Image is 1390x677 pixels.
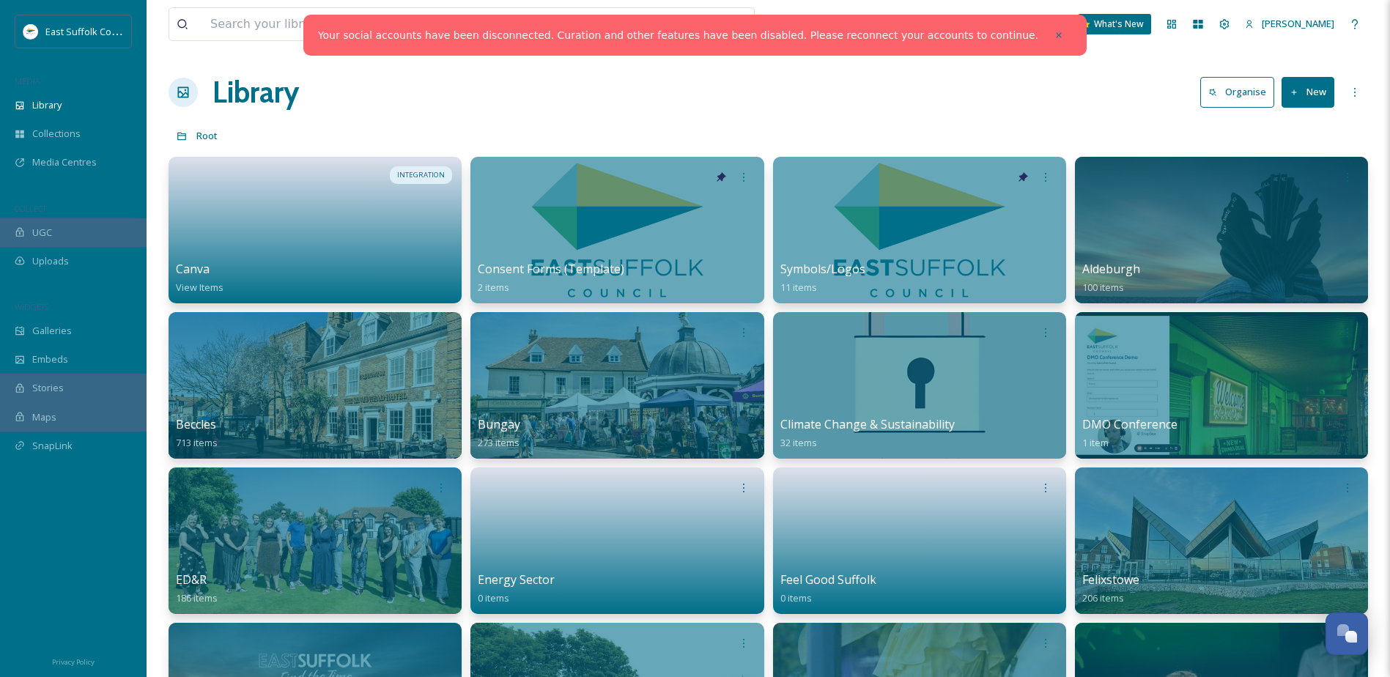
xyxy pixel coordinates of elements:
span: Felixstowe [1082,571,1139,588]
span: Energy Sector [478,571,555,588]
span: 713 items [176,436,218,449]
a: Symbols/Logos11 items [780,262,865,294]
span: Stories [32,381,64,395]
span: MEDIA [15,75,40,86]
span: Beccles [176,416,216,432]
a: Aldeburgh100 items [1082,262,1140,294]
a: Felixstowe206 items [1082,573,1139,604]
span: Feel Good Suffolk [780,571,876,588]
a: Your social accounts have been disconnected. Curation and other features have been disabled. Plea... [318,28,1038,43]
a: Bungay273 items [478,418,520,449]
span: DMO Conference [1082,416,1178,432]
a: Privacy Policy [52,652,95,670]
span: Galleries [32,324,72,338]
input: Search your library [203,8,635,40]
a: Organise [1200,77,1282,107]
span: Consent Forms (Template) [478,261,624,277]
span: [PERSON_NAME] [1262,17,1334,30]
span: Symbols/Logos [780,261,865,277]
a: What's New [1078,14,1151,34]
span: INTEGRATION [397,170,445,180]
span: Media Centres [32,155,97,169]
a: Consent Forms (Template)2 items [478,262,624,294]
span: 1 item [1082,436,1109,449]
span: UGC [32,226,52,240]
span: 11 items [780,281,817,294]
span: 186 items [176,591,218,604]
a: View all files [661,10,747,38]
span: Privacy Policy [52,657,95,667]
span: 0 items [780,591,812,604]
button: Open Chat [1326,613,1368,655]
span: 100 items [1082,281,1124,294]
span: East Suffolk Council [45,24,132,38]
span: 206 items [1082,591,1124,604]
span: Canva [176,261,210,277]
span: Uploads [32,254,69,268]
span: 0 items [478,591,509,604]
button: Organise [1200,77,1274,107]
span: Collections [32,127,81,141]
span: Climate Change & Sustainability [780,416,955,432]
span: Library [32,98,62,112]
a: ED&R186 items [176,573,218,604]
span: Aldeburgh [1082,261,1140,277]
a: [PERSON_NAME] [1238,10,1342,38]
span: WIDGETS [15,301,48,312]
a: Climate Change & Sustainability32 items [780,418,955,449]
img: ESC%20Logo.png [23,24,38,39]
span: 32 items [780,436,817,449]
a: Energy Sector0 items [478,573,555,604]
a: Root [196,127,218,144]
span: COLLECT [15,203,46,214]
button: New [1282,77,1334,107]
span: ED&R [176,571,207,588]
span: 2 items [478,281,509,294]
span: View Items [176,281,223,294]
a: INTEGRATIONCanvaView Items [169,157,462,303]
span: Maps [32,410,56,424]
a: Beccles713 items [176,418,218,449]
span: Root [196,129,218,142]
a: DMO Conference1 item [1082,418,1178,449]
span: 273 items [478,436,520,449]
a: Feel Good Suffolk0 items [780,573,876,604]
span: Embeds [32,352,68,366]
span: Bungay [478,416,520,432]
span: SnapLink [32,439,73,453]
a: Library [212,70,299,114]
